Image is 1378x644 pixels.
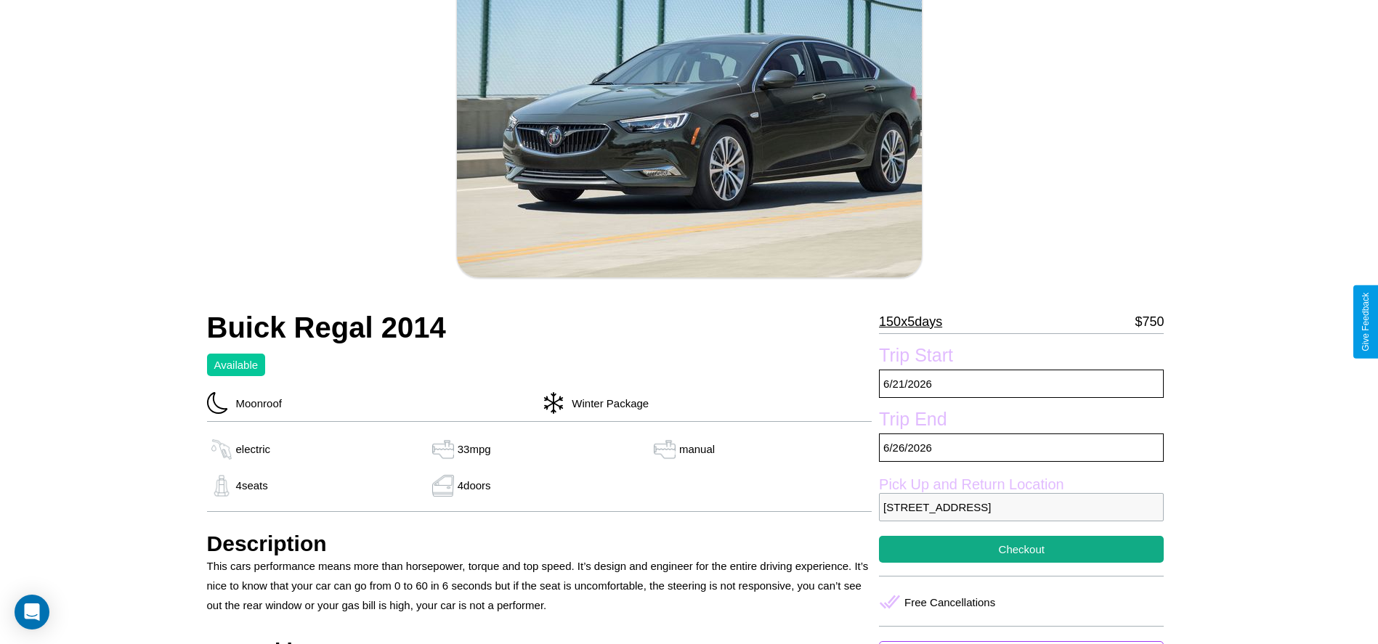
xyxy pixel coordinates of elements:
[879,310,942,333] p: 150 x 5 days
[207,311,872,344] h2: Buick Regal 2014
[229,394,282,413] p: Moonroof
[214,355,259,375] p: Available
[207,556,872,615] p: This cars performance means more than horsepower, torque and top speed. It’s design and engineer ...
[879,493,1164,521] p: [STREET_ADDRESS]
[879,409,1164,433] label: Trip End
[236,476,268,495] p: 4 seats
[879,433,1164,462] p: 6 / 26 / 2026
[1361,293,1371,351] div: Give Feedback
[236,439,271,459] p: electric
[1135,310,1164,333] p: $ 750
[458,439,491,459] p: 33 mpg
[15,595,49,629] div: Open Intercom Messenger
[207,475,236,497] img: gas
[207,531,872,556] h3: Description
[429,475,458,497] img: gas
[879,476,1164,493] label: Pick Up and Return Location
[679,439,715,459] p: manual
[207,439,236,460] img: gas
[879,536,1164,563] button: Checkout
[879,370,1164,398] p: 6 / 21 / 2026
[429,439,458,460] img: gas
[458,476,491,495] p: 4 doors
[650,439,679,460] img: gas
[904,592,995,612] p: Free Cancellations
[564,394,649,413] p: Winter Package
[879,345,1164,370] label: Trip Start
